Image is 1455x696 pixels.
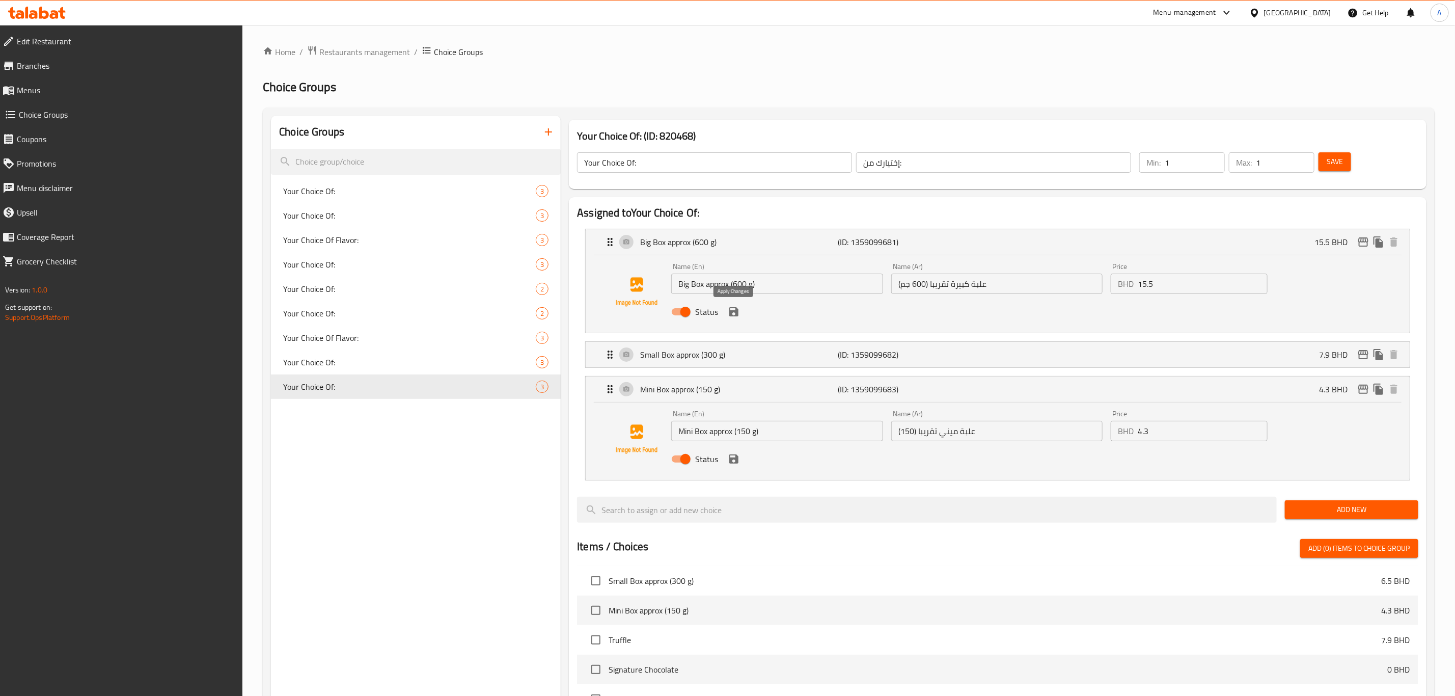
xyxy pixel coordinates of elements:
[536,258,548,271] div: Choices
[279,124,344,140] h2: Choice Groups
[17,157,235,170] span: Promotions
[536,332,548,344] div: Choices
[536,358,548,367] span: 3
[17,35,235,47] span: Edit Restaurant
[536,186,548,196] span: 3
[577,337,1418,372] li: Expand
[891,421,1103,441] input: Enter name Ar
[536,381,548,393] div: Choices
[1319,152,1351,171] button: Save
[695,453,718,465] span: Status
[319,46,410,58] span: Restaurants management
[271,350,561,374] div: Your Choice Of:3
[1388,663,1410,676] p: 0 BHD
[604,407,669,472] img: Mini Box approx (150 g)
[609,604,1382,617] span: Mini Box approx (150 g)
[283,209,536,222] span: Your Choice Of:
[726,451,742,467] button: save
[283,234,536,246] span: Your Choice Of Flavor:
[1285,500,1418,519] button: Add New
[1382,604,1410,617] p: 4.3 BHD
[414,46,418,58] li: /
[271,252,561,277] div: Your Choice Of:3
[271,301,561,326] div: Your Choice Of:2
[1319,349,1356,361] p: 7.9 BHD
[263,75,336,98] span: Choice Groups
[891,274,1103,294] input: Enter name Ar
[604,259,669,325] img: Big Box approx (600 g)
[1386,234,1402,250] button: delete
[536,235,548,245] span: 3
[586,377,1410,402] div: Expand
[283,283,536,295] span: Your Choice Of:
[283,356,536,368] span: Your Choice Of:
[536,307,548,319] div: Choices
[32,283,47,297] span: 1.0.0
[1327,155,1343,168] span: Save
[838,383,970,395] p: (ID: 1359099683)
[271,277,561,301] div: Your Choice Of:2
[838,236,970,248] p: (ID: 1359099681)
[283,185,536,197] span: Your Choice Of:
[536,209,548,222] div: Choices
[17,206,235,219] span: Upsell
[17,182,235,194] span: Menu disclaimer
[1138,274,1268,294] input: Please enter price
[1154,7,1216,19] div: Menu-management
[671,421,883,441] input: Enter name En
[1118,278,1134,290] p: BHD
[283,381,536,393] span: Your Choice Of:
[577,128,1418,144] h3: Your Choice Of: (ID: 820468)
[577,225,1418,337] li: ExpandBig Box approx (600 g)Name (En)Name (Ar)PriceBHDStatussave
[271,326,561,350] div: Your Choice Of Flavor:3
[1371,347,1386,362] button: duplicate
[1314,236,1356,248] p: 15.5 BHD
[536,234,548,246] div: Choices
[609,634,1382,646] span: Truffle
[1371,382,1386,397] button: duplicate
[271,203,561,228] div: Your Choice Of:3
[609,663,1388,676] span: Signature Chocolate
[17,133,235,145] span: Coupons
[17,255,235,267] span: Grocery Checklist
[271,374,561,399] div: Your Choice Of:3
[577,205,1418,221] h2: Assigned to Your Choice Of:
[5,301,52,314] span: Get support on:
[1356,347,1371,362] button: edit
[1293,503,1410,516] span: Add New
[263,46,295,58] a: Home
[17,60,235,72] span: Branches
[1371,234,1386,250] button: duplicate
[1386,382,1402,397] button: delete
[536,284,548,294] span: 2
[5,311,70,324] a: Support.OpsPlatform
[671,274,883,294] input: Enter name En
[586,342,1410,367] div: Expand
[263,45,1435,59] nav: breadcrumb
[640,236,838,248] p: Big Box approx (600 g)
[1300,539,1418,558] button: Add (0) items to choice group
[1356,382,1371,397] button: edit
[1308,542,1410,555] span: Add (0) items to choice group
[271,228,561,252] div: Your Choice Of Flavor:3
[536,185,548,197] div: Choices
[271,179,561,203] div: Your Choice Of:3
[283,332,536,344] span: Your Choice Of Flavor:
[299,46,303,58] li: /
[536,333,548,343] span: 3
[1236,156,1252,169] p: Max:
[1356,234,1371,250] button: edit
[1382,634,1410,646] p: 7.9 BHD
[609,575,1382,587] span: Small Box approx (300 g)
[1264,7,1331,18] div: [GEOGRAPHIC_DATA]
[536,309,548,318] span: 2
[1319,383,1356,395] p: 4.3 BHD
[1386,347,1402,362] button: delete
[536,260,548,270] span: 3
[585,629,607,651] span: Select choice
[577,539,648,554] h2: Items / Choices
[1146,156,1161,169] p: Min:
[283,258,536,271] span: Your Choice Of:
[434,46,483,58] span: Choice Groups
[536,211,548,221] span: 3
